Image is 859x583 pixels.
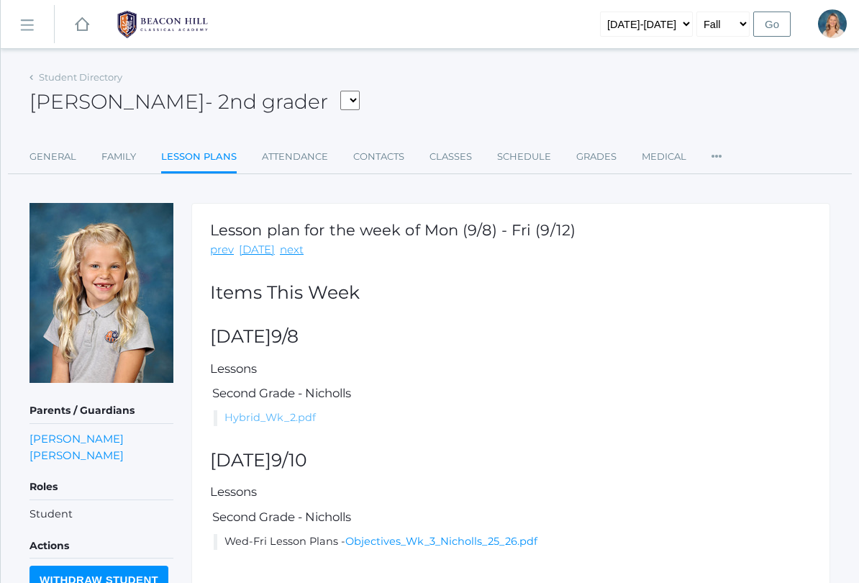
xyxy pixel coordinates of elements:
span: - 2nd grader [205,89,328,114]
a: Grades [576,143,617,171]
img: Elle Albanese [29,203,173,383]
a: General [29,143,76,171]
a: Attendance [262,143,328,171]
a: Classes [429,143,472,171]
a: Objectives_Wk_3_Nicholls_25_26.pdf [345,535,537,548]
a: Schedule [497,143,551,171]
h2: Items This Week [210,283,812,303]
a: next [280,242,304,258]
h2: [DATE] [210,327,812,347]
li: Wed-Fri Lesson Plans - [214,534,812,550]
a: [DATE] [239,242,275,258]
a: Lesson Plans [161,143,237,173]
a: Family [101,143,136,171]
h5: Second Grade - Nicholls [210,510,812,523]
a: [PERSON_NAME] [29,430,124,447]
a: Student Directory [39,71,122,83]
h5: Lessons [210,362,812,375]
span: 9/10 [271,449,307,471]
h5: Lessons [210,485,812,498]
img: BHCALogos-05-308ed15e86a5a0abce9b8dd61676a3503ac9727e845dece92d48e8588c001991.png [109,6,217,42]
h5: Parents / Guardians [29,399,173,423]
h2: [PERSON_NAME] [29,91,360,114]
h2: [DATE] [210,451,812,471]
a: Medical [642,143,686,171]
a: Hybrid_Wk_2.pdf [224,411,316,424]
a: [PERSON_NAME] [29,447,124,464]
span: 9/8 [271,325,299,347]
div: Heather Albanese [818,9,847,38]
a: prev [210,242,234,258]
h5: Roles [29,475,173,500]
input: Go [753,12,791,37]
h5: Actions [29,534,173,559]
a: Contacts [353,143,404,171]
h5: Second Grade - Nicholls [210,387,812,399]
li: Student [29,507,173,523]
h1: Lesson plan for the week of Mon (9/8) - Fri (9/12) [210,222,576,238]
